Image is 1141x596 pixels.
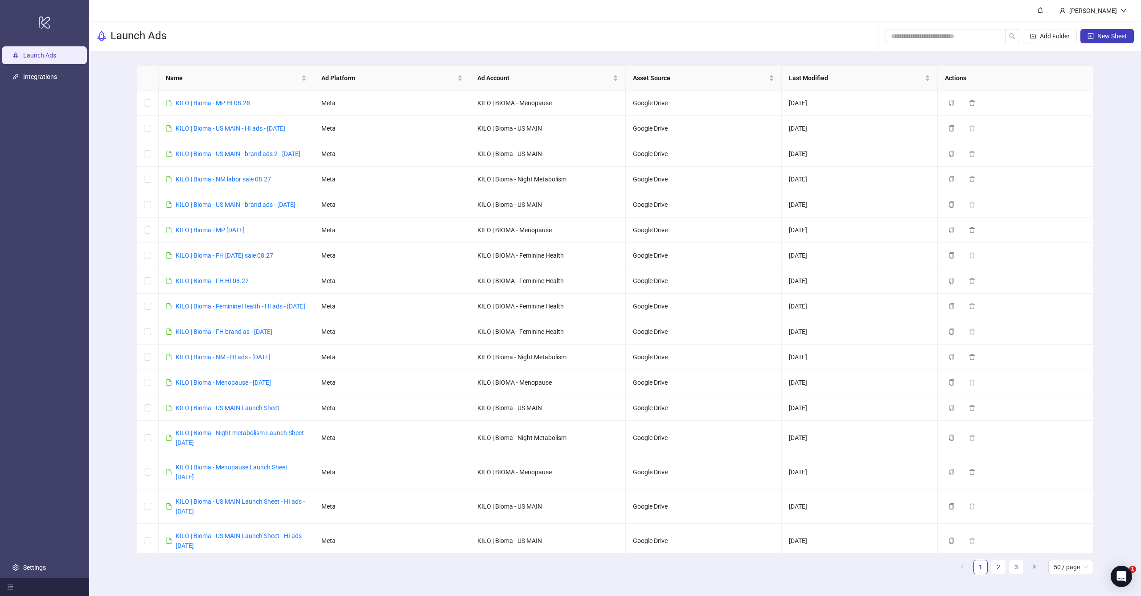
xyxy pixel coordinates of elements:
[1111,566,1132,587] div: Open Intercom Messenger
[314,218,470,243] td: Meta
[1040,33,1070,40] span: Add Folder
[782,524,938,558] td: [DATE]
[111,29,167,43] h3: Launch Ads
[948,538,955,544] span: copy
[314,455,470,489] td: Meta
[176,429,304,446] a: KILO | Bioma - Night metabolism Launch Sheet [DATE]
[23,73,57,80] a: Integrations
[956,560,970,574] li: Previous Page
[626,66,782,90] th: Asset Source
[176,176,271,183] a: KILO | Bioma - NM labor sale 08.27
[948,125,955,132] span: copy
[782,489,938,524] td: [DATE]
[470,192,626,218] td: KILO | Bioma - US MAIN
[166,538,172,544] span: file
[626,395,782,421] td: Google Drive
[782,395,938,421] td: [DATE]
[626,345,782,370] td: Google Drive
[314,192,470,218] td: Meta
[470,90,626,116] td: KILO | BIOMA - Menopause
[1054,560,1088,574] span: 50 / page
[321,73,456,83] span: Ad Platform
[470,395,626,421] td: KILO | Bioma - US MAIN
[470,345,626,370] td: KILO | Bioma - Night Metabolism
[948,469,955,475] span: copy
[626,294,782,319] td: Google Drive
[626,141,782,167] td: Google Drive
[626,90,782,116] td: Google Drive
[969,405,975,411] span: delete
[626,167,782,192] td: Google Drive
[948,329,955,335] span: copy
[782,243,938,268] td: [DATE]
[626,421,782,455] td: Google Drive
[782,66,938,90] th: Last Modified
[948,405,955,411] span: copy
[1080,29,1134,43] button: New Sheet
[23,52,56,59] a: Launch Ads
[470,268,626,294] td: KILO | BIOMA - Feminine Health
[314,141,470,167] td: Meta
[626,218,782,243] td: Google Drive
[938,66,1094,90] th: Actions
[626,268,782,294] td: Google Drive
[314,167,470,192] td: Meta
[176,328,272,335] a: KILO | Bioma - FH brand as - [DATE]
[166,303,172,309] span: file
[176,226,245,234] a: KILO | Bioma - MP [DATE]
[166,201,172,208] span: file
[166,405,172,411] span: file
[470,294,626,319] td: KILO | BIOMA - Feminine Health
[1031,564,1037,569] span: right
[969,503,975,510] span: delete
[1048,560,1093,574] div: Page Size
[782,421,938,455] td: [DATE]
[314,243,470,268] td: Meta
[782,167,938,192] td: [DATE]
[782,192,938,218] td: [DATE]
[948,278,955,284] span: copy
[176,303,305,310] a: KILO | Bioma - Feminine Health - HI ads - [DATE]
[948,379,955,386] span: copy
[166,278,172,284] span: file
[633,73,767,83] span: Asset Source
[782,268,938,294] td: [DATE]
[1037,7,1043,13] span: bell
[7,584,13,590] span: menu-fold
[166,252,172,259] span: file
[176,379,271,386] a: KILO | Bioma - Menopause - [DATE]
[626,319,782,345] td: Google Drive
[626,370,782,395] td: Google Drive
[477,73,612,83] span: Ad Account
[948,252,955,259] span: copy
[166,354,172,360] span: file
[166,435,172,441] span: file
[782,370,938,395] td: [DATE]
[470,370,626,395] td: KILO | BIOMA - Menopause
[470,167,626,192] td: KILO | Bioma - Night Metabolism
[176,532,305,549] a: KILO | Bioma - US MAIN Launch Sheet - HI ads - [DATE]
[974,560,987,574] a: 1
[782,218,938,243] td: [DATE]
[992,560,1005,574] a: 2
[969,100,975,106] span: delete
[960,564,965,569] span: left
[1010,560,1023,574] a: 3
[314,395,470,421] td: Meta
[314,116,470,141] td: Meta
[948,151,955,157] span: copy
[166,503,172,510] span: file
[969,354,975,360] span: delete
[176,201,296,208] a: KILO | Bioma - US MAIN - brand ads - [DATE]
[159,66,315,90] th: Name
[166,125,172,132] span: file
[1030,33,1036,39] span: folder-add
[1129,566,1136,573] span: 1
[626,455,782,489] td: Google Drive
[1097,33,1127,40] span: New Sheet
[1009,33,1015,39] span: search
[314,421,470,455] td: Meta
[626,116,782,141] td: Google Drive
[470,243,626,268] td: KILO | BIOMA - Feminine Health
[782,455,938,489] td: [DATE]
